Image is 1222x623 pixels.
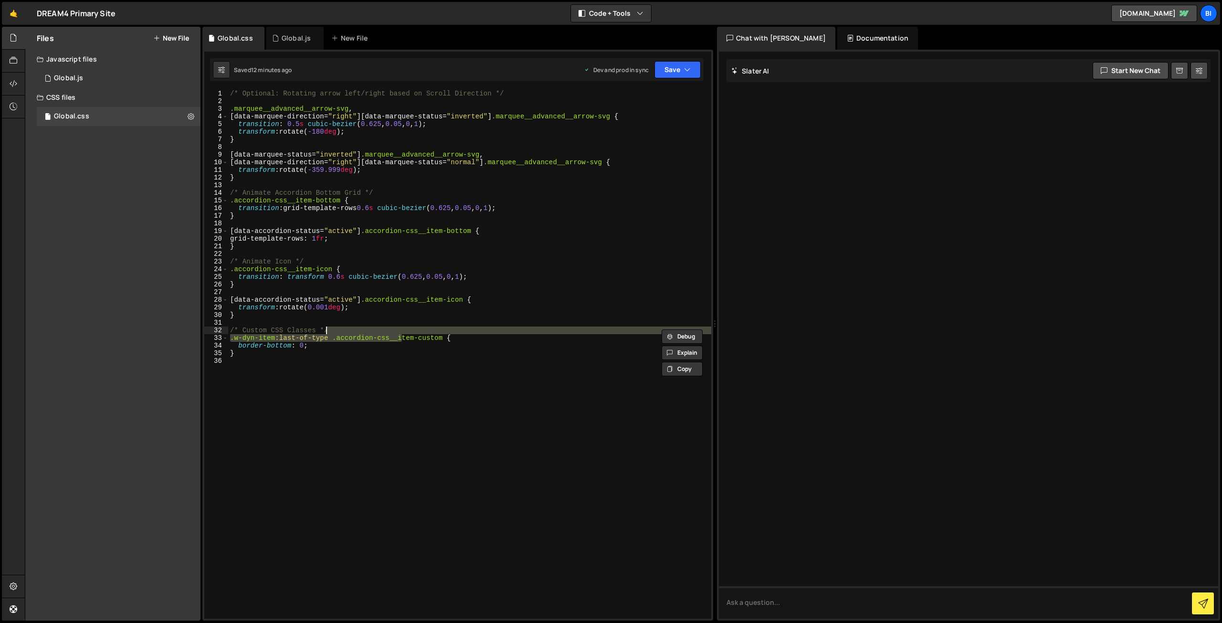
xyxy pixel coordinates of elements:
[37,33,54,43] h2: Files
[2,2,25,25] a: 🤙
[1200,5,1217,22] a: Bi
[204,258,228,265] div: 23
[25,88,200,107] div: CSS files
[204,212,228,220] div: 17
[204,105,228,113] div: 3
[204,227,228,235] div: 19
[204,97,228,105] div: 2
[204,220,228,227] div: 18
[662,346,703,360] button: Explain
[204,311,228,319] div: 30
[204,128,228,136] div: 6
[204,304,228,311] div: 29
[571,5,651,22] button: Code + Tools
[204,189,228,197] div: 14
[204,158,228,166] div: 10
[204,204,228,212] div: 16
[662,329,703,344] button: Debug
[204,357,228,365] div: 36
[204,151,228,158] div: 9
[54,74,83,83] div: Global.js
[204,174,228,181] div: 12
[654,61,701,78] button: Save
[331,33,371,43] div: New File
[204,181,228,189] div: 13
[204,90,228,97] div: 1
[204,197,228,204] div: 15
[37,8,116,19] div: DREAM4 Primary Site
[204,319,228,327] div: 31
[204,235,228,243] div: 20
[717,27,835,50] div: Chat with [PERSON_NAME]
[234,66,292,74] div: Saved
[662,362,703,376] button: Copy
[1093,62,1169,79] button: Start new chat
[204,120,228,128] div: 5
[204,342,228,349] div: 34
[204,250,228,258] div: 22
[204,288,228,296] div: 27
[731,66,769,75] h2: Slater AI
[251,66,292,74] div: 12 minutes ago
[204,166,228,174] div: 11
[204,143,228,151] div: 8
[204,113,228,120] div: 4
[25,50,200,69] div: Javascript files
[37,107,200,126] div: 16933/46377.css
[204,334,228,342] div: 33
[204,265,228,273] div: 24
[204,136,228,143] div: 7
[218,33,253,43] div: Global.css
[204,349,228,357] div: 35
[204,327,228,334] div: 32
[153,34,189,42] button: New File
[204,273,228,281] div: 25
[54,112,89,121] div: Global.css
[584,66,649,74] div: Dev and prod in sync
[837,27,918,50] div: Documentation
[204,281,228,288] div: 26
[204,243,228,250] div: 21
[204,296,228,304] div: 28
[1111,5,1197,22] a: [DOMAIN_NAME]
[37,69,200,88] div: 16933/46376.js
[282,33,311,43] div: Global.js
